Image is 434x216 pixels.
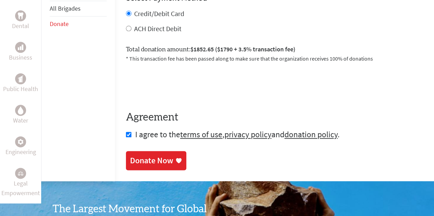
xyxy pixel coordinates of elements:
[50,20,69,28] a: Donate
[5,136,36,157] a: EngineeringEngineering
[9,53,32,62] p: Business
[224,129,271,140] a: privacy policy
[126,45,295,54] label: Total donation amount:
[15,136,26,147] div: Engineering
[135,129,340,140] span: I agree to the , and .
[15,42,26,53] div: Business
[134,9,184,18] label: Credit/Debit Card
[134,24,181,33] label: ACH Direct Debit
[18,171,23,175] img: Legal Empowerment
[126,151,186,170] a: Donate Now
[18,45,23,50] img: Business
[50,1,107,16] li: All Brigades
[12,10,29,31] a: DentalDental
[1,179,40,198] p: Legal Empowerment
[18,13,23,19] img: Dental
[1,168,40,198] a: Legal EmpowermentLegal Empowerment
[18,139,23,144] img: Engineering
[9,42,32,62] a: BusinessBusiness
[5,147,36,157] p: Engineering
[18,106,23,114] img: Water
[15,168,26,179] div: Legal Empowerment
[126,54,423,63] p: * This transaction fee has been passed along to make sure that the organization receives 100% of ...
[190,45,295,53] span: $1852.65 ($1790 + 3.5% transaction fee)
[13,116,28,125] p: Water
[50,16,107,31] li: Donate
[50,4,81,12] a: All Brigades
[180,129,222,140] a: terms of use
[3,73,38,94] a: Public HealthPublic Health
[15,105,26,116] div: Water
[284,129,338,140] a: donation policy
[130,155,173,166] div: Donate Now
[18,75,23,82] img: Public Health
[3,84,38,94] p: Public Health
[126,111,423,124] h4: Agreement
[15,73,26,84] div: Public Health
[126,71,230,98] iframe: reCAPTCHA
[13,105,28,125] a: WaterWater
[12,21,29,31] p: Dental
[15,10,26,21] div: Dental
